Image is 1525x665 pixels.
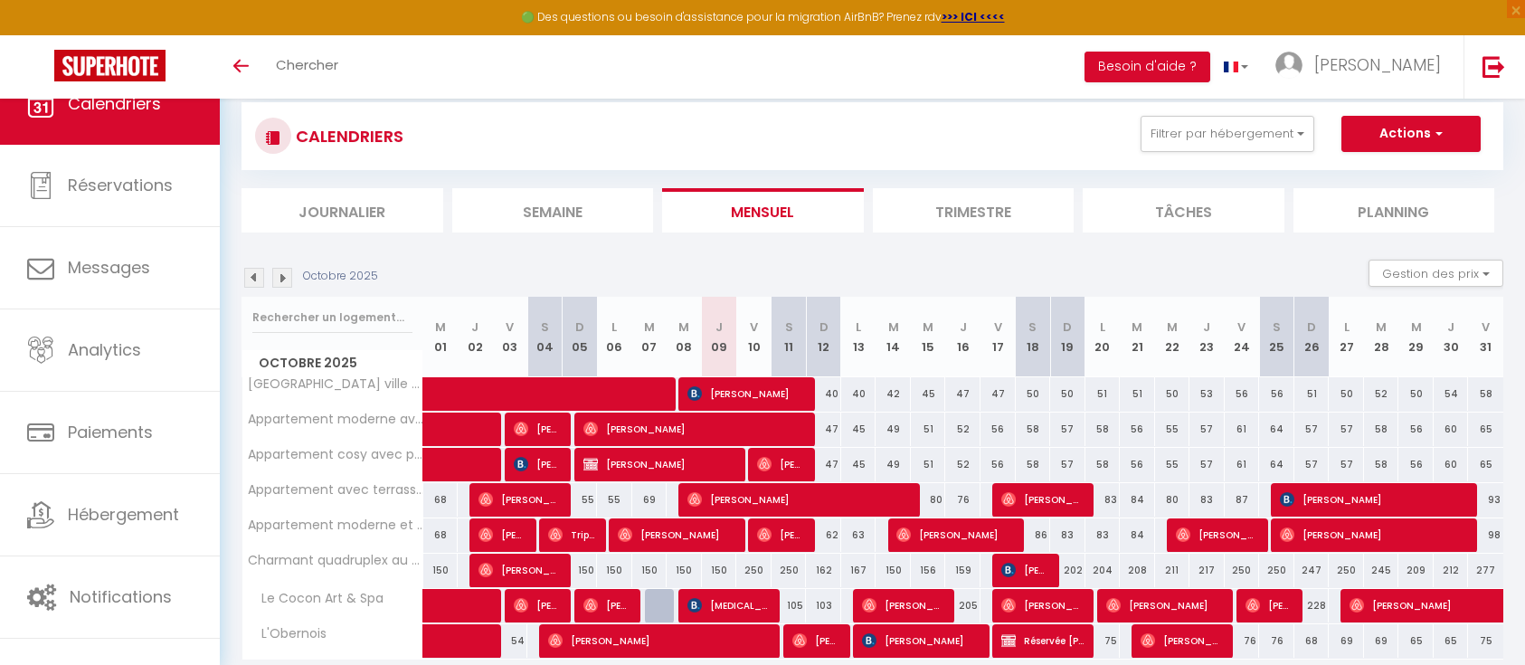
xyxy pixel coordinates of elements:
span: [PERSON_NAME] [583,412,807,446]
span: [PERSON_NAME] [1141,623,1223,658]
div: 93 [1468,483,1503,517]
a: >>> ICI <<<< [942,9,1005,24]
div: 47 [980,377,1016,411]
span: [PERSON_NAME] [1314,53,1441,76]
span: [PERSON_NAME] [1176,518,1258,552]
th: 13 [841,297,876,377]
span: Calendriers [68,92,161,115]
span: [PERSON_NAME] [514,588,561,622]
div: 208 [1120,554,1155,587]
li: Trimestre [873,188,1075,233]
span: [PERSON_NAME] [1280,482,1468,517]
abbr: J [715,318,723,336]
span: Notifications [70,585,172,608]
div: 42 [876,377,911,411]
div: 65 [1468,448,1503,481]
div: 58 [1364,413,1399,446]
div: 250 [1225,554,1260,587]
span: Hébergement [68,503,179,526]
div: 205 [945,589,980,622]
abbr: L [1100,318,1105,336]
div: 51 [1085,377,1121,411]
div: 209 [1398,554,1434,587]
div: 150 [423,554,459,587]
span: [PERSON_NAME] [618,518,735,552]
div: 64 [1259,448,1294,481]
th: 11 [772,297,807,377]
div: 277 [1468,554,1503,587]
div: 49 [876,448,911,481]
div: 250 [1329,554,1364,587]
div: 162 [806,554,841,587]
div: 83 [1189,483,1225,517]
th: 19 [1050,297,1085,377]
span: [PERSON_NAME] [757,518,804,552]
th: 08 [667,297,702,377]
th: 25 [1259,297,1294,377]
abbr: S [1273,318,1281,336]
div: 228 [1294,589,1330,622]
div: 45 [841,448,876,481]
abbr: S [541,318,549,336]
div: 150 [632,554,668,587]
div: 55 [563,483,598,517]
div: 51 [1120,377,1155,411]
abbr: D [1063,318,1072,336]
div: 51 [1294,377,1330,411]
div: 54 [1434,377,1469,411]
div: 63 [841,518,876,552]
abbr: M [1132,318,1142,336]
th: 26 [1294,297,1330,377]
div: 56 [1120,413,1155,446]
div: 50 [1155,377,1190,411]
div: 57 [1294,413,1330,446]
abbr: L [856,318,861,336]
div: 50 [1329,377,1364,411]
span: [PERSON_NAME] [1106,588,1224,622]
div: 56 [1398,413,1434,446]
div: 159 [945,554,980,587]
div: 61 [1225,413,1260,446]
abbr: V [506,318,514,336]
div: 245 [1364,554,1399,587]
th: 07 [632,297,668,377]
div: 76 [1225,624,1260,658]
th: 14 [876,297,911,377]
button: Filtrer par hébergement [1141,116,1314,152]
div: 57 [1294,448,1330,481]
span: [GEOGRAPHIC_DATA] ville de [GEOGRAPHIC_DATA] [245,377,426,391]
abbr: J [960,318,967,336]
span: Charmant quadruplex au cœur de la Vallée [245,554,426,567]
input: Rechercher un logement... [252,301,412,334]
abbr: J [1203,318,1210,336]
span: [PERSON_NAME] [514,447,561,481]
li: Tâches [1083,188,1284,233]
th: 30 [1434,297,1469,377]
div: 57 [1329,448,1364,481]
th: 22 [1155,297,1190,377]
div: 56 [1259,377,1294,411]
div: 103 [806,589,841,622]
th: 23 [1189,297,1225,377]
img: logout [1482,55,1505,78]
div: 60 [1434,413,1469,446]
span: [PERSON_NAME] [687,376,805,411]
th: 15 [911,297,946,377]
th: 24 [1225,297,1260,377]
div: 69 [1329,624,1364,658]
th: 27 [1329,297,1364,377]
li: Planning [1293,188,1495,233]
div: 69 [632,483,668,517]
span: [PERSON_NAME] [792,623,839,658]
abbr: L [611,318,617,336]
div: 56 [1120,448,1155,481]
div: 58 [1468,377,1503,411]
th: 29 [1398,297,1434,377]
span: [PERSON_NAME] [478,482,561,517]
div: 68 [423,483,459,517]
abbr: M [678,318,689,336]
th: 20 [1085,297,1121,377]
span: [PERSON_NAME] [896,518,1014,552]
div: 52 [945,448,980,481]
